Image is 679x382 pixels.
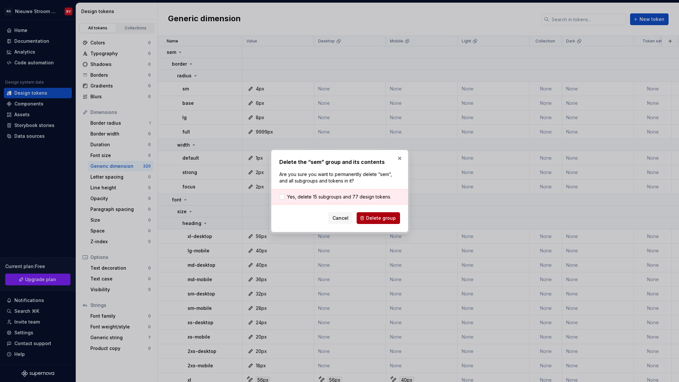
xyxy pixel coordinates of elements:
span: Delete group [366,215,396,221]
span: Cancel [332,215,348,221]
p: Are you sure you want to permanently delete “sem”, and all subgroups and tokens in it? [279,171,400,184]
span: Yes, delete 15 subgroups and 77 design tokens. [287,194,391,200]
button: Cancel [328,212,353,224]
button: Delete group [357,212,400,224]
h2: Delete the “sem” group and its contents [279,158,400,166]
